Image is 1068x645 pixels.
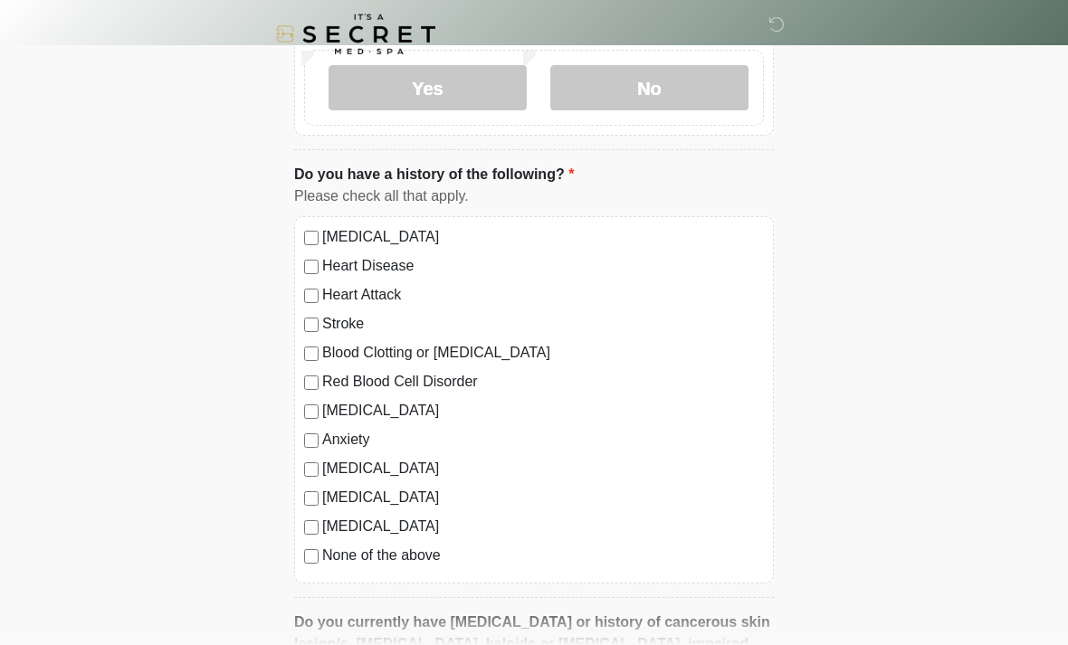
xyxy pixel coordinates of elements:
[304,318,319,332] input: Stroke
[304,520,319,535] input: [MEDICAL_DATA]
[294,185,774,207] div: Please check all that apply.
[294,164,574,185] label: Do you have a history of the following?
[304,289,319,303] input: Heart Attack
[322,516,764,537] label: [MEDICAL_DATA]
[322,226,764,248] label: [MEDICAL_DATA]
[550,65,749,110] label: No
[304,404,319,419] input: [MEDICAL_DATA]
[322,255,764,277] label: Heart Disease
[322,313,764,335] label: Stroke
[304,260,319,274] input: Heart Disease
[304,375,319,390] input: Red Blood Cell Disorder
[322,429,764,451] label: Anxiety
[322,400,764,422] label: [MEDICAL_DATA]
[329,65,527,110] label: Yes
[322,487,764,508] label: [MEDICAL_DATA]
[322,371,764,393] label: Red Blood Cell Disorder
[304,346,319,361] input: Blood Clotting or [MEDICAL_DATA]
[322,458,764,479] label: [MEDICAL_DATA]
[304,231,319,245] input: [MEDICAL_DATA]
[304,462,319,477] input: [MEDICAL_DATA]
[322,284,764,306] label: Heart Attack
[276,14,435,54] img: It's A Secret Med Spa Logo
[304,549,319,564] input: None of the above
[304,491,319,506] input: [MEDICAL_DATA]
[304,433,319,448] input: Anxiety
[322,545,764,566] label: None of the above
[322,342,764,364] label: Blood Clotting or [MEDICAL_DATA]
